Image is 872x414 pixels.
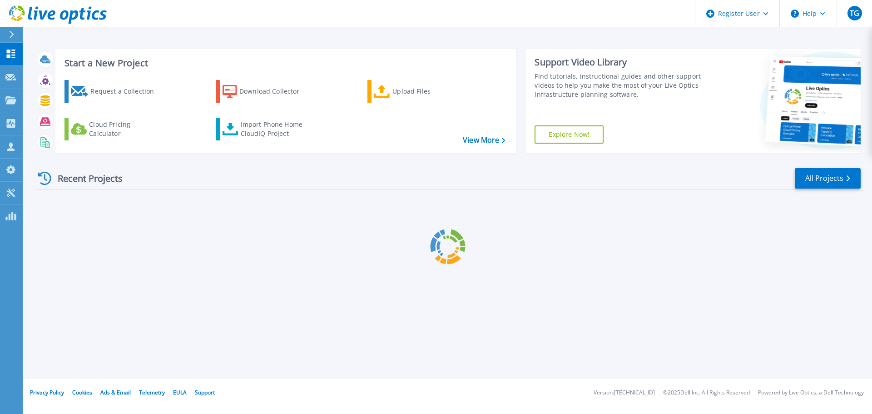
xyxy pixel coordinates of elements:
li: Powered by Live Optics, a Dell Technology [758,390,864,396]
div: Recent Projects [35,167,135,190]
a: All Projects [795,168,861,189]
div: Upload Files [392,82,465,100]
div: Cloud Pricing Calculator [89,120,162,138]
a: Download Collector [216,80,317,103]
a: Telemetry [139,389,165,396]
a: EULA [173,389,187,396]
a: Cloud Pricing Calculator [64,118,166,140]
a: Support [195,389,215,396]
li: Version: [TECHNICAL_ID] [594,390,655,396]
span: TG [850,10,859,17]
div: Request a Collection [90,82,163,100]
h3: Start a New Project [64,58,505,68]
div: Support Video Library [535,56,705,68]
a: Ads & Email [100,389,131,396]
a: Privacy Policy [30,389,64,396]
a: View More [463,136,505,145]
a: Request a Collection [64,80,166,103]
div: Import Phone Home CloudIQ Project [241,120,312,138]
a: Explore Now! [535,125,604,144]
div: Download Collector [239,82,312,100]
li: © 2025 Dell Inc. All Rights Reserved [663,390,750,396]
div: Find tutorials, instructional guides and other support videos to help you make the most of your L... [535,72,705,99]
a: Upload Files [367,80,469,103]
a: Cookies [72,389,92,396]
